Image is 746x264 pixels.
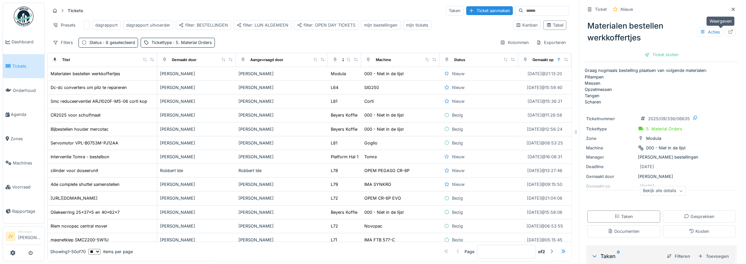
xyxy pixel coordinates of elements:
div: [PERSON_NAME] [160,154,233,160]
div: Novopac [364,223,382,229]
div: L81 [331,98,337,104]
a: Dashboard [3,30,44,54]
div: Ticket [595,6,607,12]
a: Machines [3,151,44,175]
div: Beyers Koffie [331,126,357,132]
div: Status [454,57,465,63]
div: Showing 1 - 50 of 70 [50,248,86,254]
div: Taken [446,6,463,15]
div: Nieuw [452,154,464,160]
div: OPEM PEGASO CR-8P [364,167,409,174]
div: Oliekeerring 25x37x5 en 40x62x7 [51,209,120,215]
div: Documenten [608,228,640,234]
div: L72 [331,195,338,201]
span: Voorraad [12,184,42,190]
div: Tickettype [586,126,635,132]
div: Robbert Ide [160,167,233,174]
div: [PERSON_NAME] [238,237,325,243]
div: 5. Material Orders [646,126,682,132]
div: Beyers Koffie [331,112,357,118]
div: Page [464,248,474,254]
div: [DATE] @ 12:56:24 [527,126,562,132]
div: 000 - Niet in de lijst [364,71,403,77]
div: 2025/09/336/06635 [648,116,690,122]
div: Gesprekken [684,213,714,220]
a: Zones [3,127,44,151]
div: Gemaakt door [586,173,635,180]
div: Manager [586,154,635,160]
span: Machines [13,160,42,166]
div: Nieuw [621,6,633,12]
div: [PERSON_NAME] [160,112,233,118]
div: Machine [586,145,635,151]
div: [PERSON_NAME] bestellingen [586,154,737,160]
a: Agenda [3,102,44,127]
div: Modula [331,71,346,77]
div: [DATE] @ 06:53:55 [526,223,563,229]
div: Bezig [452,209,463,215]
div: Ticket sluiten [642,50,681,59]
div: Bezig [452,223,463,229]
div: Manager [18,229,42,234]
a: JV Manager[PERSON_NAME] [6,229,42,245]
div: Weergeven [706,16,735,26]
img: Badge_color-CXgf-gQk.svg [14,7,34,26]
div: [DATE] @ 11:26:58 [527,112,562,118]
strong: Tickets [65,8,86,14]
div: L79 [331,181,338,187]
div: L72 [331,223,338,229]
div: [PERSON_NAME] [238,112,325,118]
div: [PERSON_NAME] [238,84,325,91]
div: Tickettype [151,39,212,46]
div: Kosten [689,228,709,234]
div: Zone [342,57,351,63]
div: 000 - Niet in de lijst [364,112,403,118]
div: [PERSON_NAME] [160,126,233,132]
div: [PERSON_NAME] [160,195,233,201]
div: [PERSON_NAME] [160,237,233,243]
div: filter: BESTELLINGEN [179,22,228,28]
div: [PERSON_NAME] [238,98,325,104]
div: Smc reduceerventiel ARJ1020F-M5-06 corti kop [51,98,147,104]
a: Onderhoud [3,78,44,102]
div: [DATE] @ 21:13:20 [527,71,562,77]
sup: 0 [617,252,620,260]
p: Graag nogmaals bestelling plaatsen van volgende materialen: Pillampen Messen Opzetmessen Tangen S... [585,67,738,105]
div: [DATE] @ 08:53:25 [526,140,563,146]
div: 000 - Niet in de lijst [364,209,403,215]
div: Deadline [586,164,635,170]
div: [URL][DOMAIN_NAME] [51,195,98,201]
div: L78 [331,167,338,174]
div: Materialen bestellen werkkoffertjes [51,71,120,77]
div: filter: LIJN ALGEMEEN [237,22,288,28]
div: dagrapport uitvoerder [126,22,170,28]
div: cilinder voor doseerunit [51,167,98,174]
span: Tickets [12,63,42,69]
span: Zones [11,136,42,142]
div: Platform Hal 1 [331,154,358,160]
div: SIG250 [364,84,379,91]
div: [PERSON_NAME] [238,195,325,201]
div: Gemaakt door [172,57,196,63]
div: [PERSON_NAME] [586,173,737,180]
div: Taken [591,252,662,260]
span: Onderhoud [13,87,42,94]
div: [PERSON_NAME] [160,84,233,91]
strong: of 2 [538,248,545,254]
div: 000 - Niet in de lijst [364,126,403,132]
div: Presets [50,20,79,30]
div: L64 [331,84,338,91]
div: Nieuw [452,98,464,104]
div: Robbert Ide [238,167,325,174]
div: 4de complete shuttel samenstellen [51,181,120,187]
div: items per page [88,248,133,254]
div: Acties [697,27,723,37]
div: [PERSON_NAME] [238,140,325,146]
div: Modula [646,135,661,142]
div: L81 [331,140,337,146]
div: [PERSON_NAME] [238,154,325,160]
div: [PERSON_NAME] [238,181,325,187]
div: [DATE] @ 16:08:31 [527,154,562,160]
div: Bezig [452,140,463,146]
div: Kolommen [497,38,532,47]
